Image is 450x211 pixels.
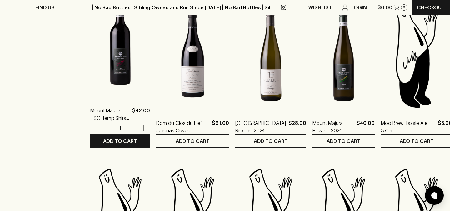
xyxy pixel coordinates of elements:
[90,107,130,122] a: Mount Majura TSG Temp Shiraz Graciano 2023
[156,119,209,134] a: Dom du Clos du Fief Julienas Cuvée Tradition 2023
[288,119,306,134] p: $28.00
[235,135,306,147] button: ADD TO CART
[312,135,375,147] button: ADD TO CART
[351,4,367,11] p: Login
[377,4,392,11] p: $0.00
[327,137,361,145] p: ADD TO CART
[400,137,434,145] p: ADD TO CART
[431,192,437,199] img: bubble-icon
[312,1,375,110] img: Mount Majura Riesling 2024
[132,107,150,122] p: $42.00
[254,137,288,145] p: ADD TO CART
[35,4,55,11] p: FIND US
[235,119,286,134] a: [GEOGRAPHIC_DATA] Riesling 2024
[417,4,445,11] p: Checkout
[308,4,332,11] p: Wishlist
[357,119,375,134] p: $40.00
[103,137,137,145] p: ADD TO CART
[156,1,229,110] img: Dom du Clos du Fief Julienas Cuvée Tradition 2023
[312,119,354,134] a: Mount Majura Riesling 2024
[176,137,210,145] p: ADD TO CART
[156,135,229,147] button: ADD TO CART
[235,1,306,110] img: Forest Hill Estate Riesling 2024
[381,119,435,134] a: Moo Brew Tassie Ale 375ml
[403,6,405,9] p: 0
[212,119,229,134] p: $61.00
[90,135,150,147] button: ADD TO CART
[113,125,128,131] p: 1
